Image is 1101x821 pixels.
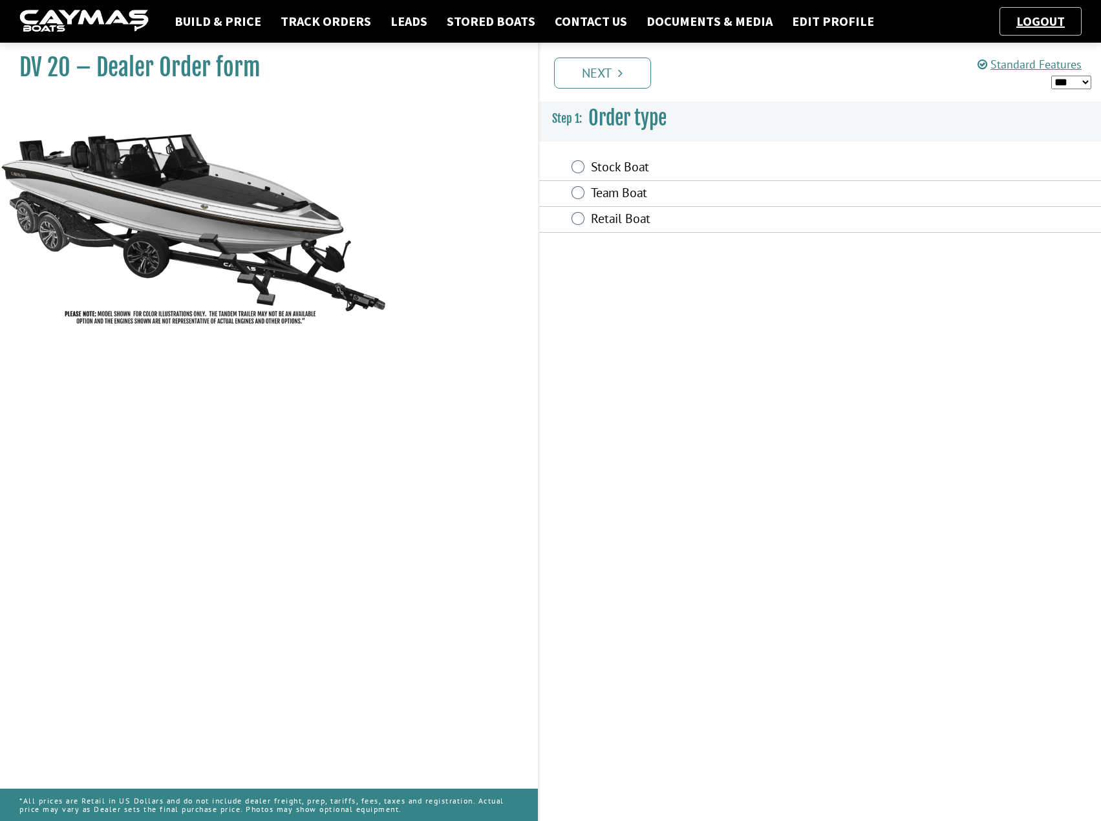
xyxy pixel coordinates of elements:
[384,13,434,30] a: Leads
[1010,13,1071,29] a: Logout
[548,13,634,30] a: Contact Us
[19,10,149,34] img: caymas-dealer-connect-2ed40d3bc7270c1d8d7ffb4b79bf05adc795679939227970def78ec6f6c03838.gif
[978,57,1082,72] a: Standard Features
[168,13,268,30] a: Build & Price
[591,211,897,229] label: Retail Boat
[19,790,518,820] p: *All prices are Retail in US Dollars and do not include dealer freight, prep, tariffs, fees, taxe...
[19,53,506,82] h1: DV 20 – Dealer Order form
[554,58,651,89] a: Next
[640,13,779,30] a: Documents & Media
[786,13,881,30] a: Edit Profile
[591,185,897,204] label: Team Boat
[440,13,542,30] a: Stored Boats
[591,159,897,178] label: Stock Boat
[274,13,378,30] a: Track Orders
